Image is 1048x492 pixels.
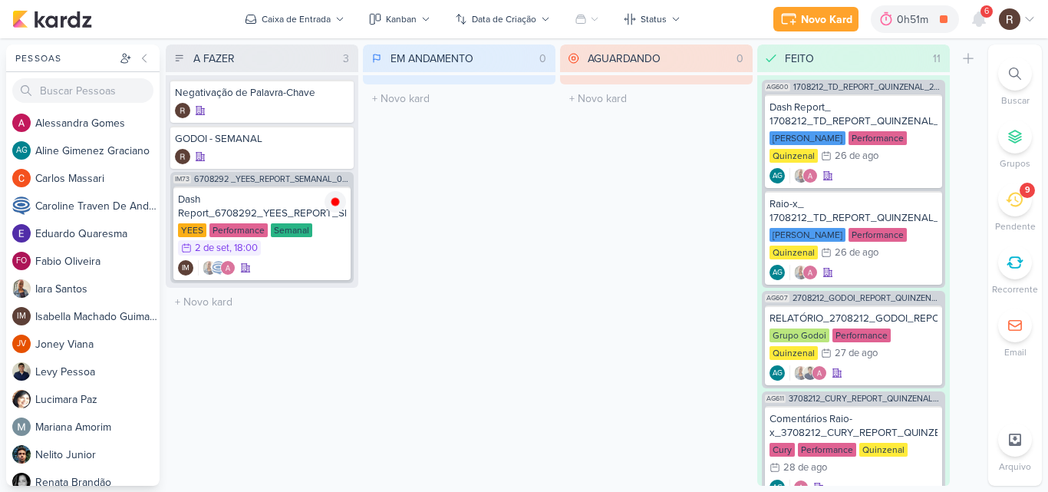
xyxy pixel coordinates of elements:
p: Recorrente [992,282,1038,296]
div: Quinzenal [770,346,818,360]
span: IM73 [173,175,191,183]
div: A l e s s a n d r a G o m e s [35,115,160,131]
div: Performance [798,443,856,457]
p: Email [1004,345,1027,359]
img: Alessandra Gomes [812,365,827,381]
div: 28 de ago [783,463,827,473]
div: Isabella Machado Guimarães [178,260,193,276]
p: AG [773,484,783,492]
img: Iara Santos [793,365,809,381]
img: Iara Santos [793,168,809,183]
img: Lucimara Paz [12,390,31,408]
div: Criador(a): Aline Gimenez Graciano [770,168,785,183]
p: IM [17,312,26,321]
div: Isabella Machado Guimarães [12,307,31,325]
img: Alessandra Gomes [802,265,818,280]
img: Alessandra Gomes [802,168,818,183]
div: L u c i m a r a P a z [35,391,160,408]
div: F a b i o O l i v e i r a [35,253,160,269]
span: AG611 [765,395,786,403]
div: Criador(a): Aline Gimenez Graciano [770,265,785,280]
div: Fabio Oliveira [12,252,31,270]
div: 0 [533,51,552,67]
div: E d u a r d o Q u a r e s m a [35,226,160,242]
div: 0h51m [897,12,933,28]
div: I a r a S a n t o s [35,281,160,297]
div: Quinzenal [859,443,908,457]
p: Grupos [1000,157,1030,170]
div: Aline Gimenez Graciano [770,168,785,183]
img: Levy Pessoa [12,362,31,381]
div: Criador(a): Rafael Dornelles [175,103,190,118]
div: Negativação de Palavra-Chave [175,86,349,100]
img: Carlos Massari [12,169,31,187]
img: Alessandra Gomes [220,260,236,276]
span: AG607 [765,294,789,302]
span: 6 [984,5,989,18]
div: 3 [337,51,355,67]
p: Pendente [995,220,1036,233]
span: 6708292 _YEES_REPORT_SEMANAL_03.09_COMERCIAL [194,175,351,183]
p: AG [773,173,783,180]
button: Novo Kard [773,7,859,31]
div: Performance [832,329,891,342]
div: Colaboradores: Iara Santos, Alessandra Gomes [789,168,818,183]
li: Ctrl + F [988,57,1042,107]
div: Criador(a): Rafael Dornelles [175,149,190,164]
span: 2708212_GODOI_REPORT_QUINZENAL_28.08 [793,294,942,302]
div: 11 [927,51,947,67]
div: YEES [178,223,206,237]
span: AG600 [765,83,790,91]
img: Eduardo Quaresma [12,224,31,243]
div: [PERSON_NAME] [770,228,845,242]
div: RELATÓRIO_2708212_GODOI_REPORT_QUINZENAL_28.08 [770,312,938,325]
img: Rafael Dornelles [175,149,190,164]
img: Mariana Amorim [12,418,31,436]
div: Aline Gimenez Graciano [12,141,31,160]
p: IM [182,265,189,272]
div: N e l i t o J u n i o r [35,447,160,463]
div: Pessoas [12,51,117,65]
div: Dash Report_6708292_YEES_REPORT_SEMANAL_03.09_COMERCIAL [178,193,346,220]
p: Arquivo [999,460,1031,474]
div: C a r l o s M a s s a r i [35,170,160,187]
span: 1708212_TD_REPORT_QUINZENAL_27.08 [793,83,942,91]
div: , 18:00 [229,243,258,253]
div: Performance [849,228,907,242]
img: Nelito Junior [12,445,31,464]
img: Iara Santos [12,279,31,298]
div: R e n a t a B r a n d ã o [35,474,160,490]
span: 3708212_CURY_REPORT_QUINZENAL_26.08 [789,395,942,403]
div: M a r i a n a A m o r i m [35,419,160,435]
input: + Novo kard [563,88,750,110]
p: AG [16,147,28,155]
img: Caroline Traven De Andrade [12,196,31,215]
p: AG [773,269,783,277]
img: Alessandra Gomes [12,114,31,132]
input: + Novo kard [169,291,355,313]
img: Iara Santos [202,260,217,276]
div: Performance [849,131,907,145]
div: Quinzenal [770,149,818,163]
div: 26 de ago [835,151,878,161]
div: Semanal [271,223,312,237]
img: Levy Pessoa [802,365,818,381]
div: Performance [209,223,268,237]
div: 26 de ago [835,248,878,258]
p: Buscar [1001,94,1030,107]
div: A l i n e G i m e n e z G r a c i a n o [35,143,160,159]
div: 0 [730,51,750,67]
div: Dash Report_ 1708212_TD_REPORT_QUINZENAL_27.08 [770,101,938,128]
img: Renata Brandão [12,473,31,491]
div: J o n e y V i a n a [35,336,160,352]
div: GODOI - SEMANAL [175,132,349,146]
img: tracking [325,191,346,213]
div: Colaboradores: Iara Santos, Alessandra Gomes [789,265,818,280]
div: 27 de ago [835,348,878,358]
img: Rafael Dornelles [175,103,190,118]
div: Criador(a): Isabella Machado Guimarães [178,260,193,276]
div: Grupo Godoi [770,329,829,342]
div: I s a b e l l a M a c h a d o G u i m a r ã e s [35,309,160,325]
p: FO [16,257,27,266]
div: L e v y P e s s o a [35,364,160,380]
